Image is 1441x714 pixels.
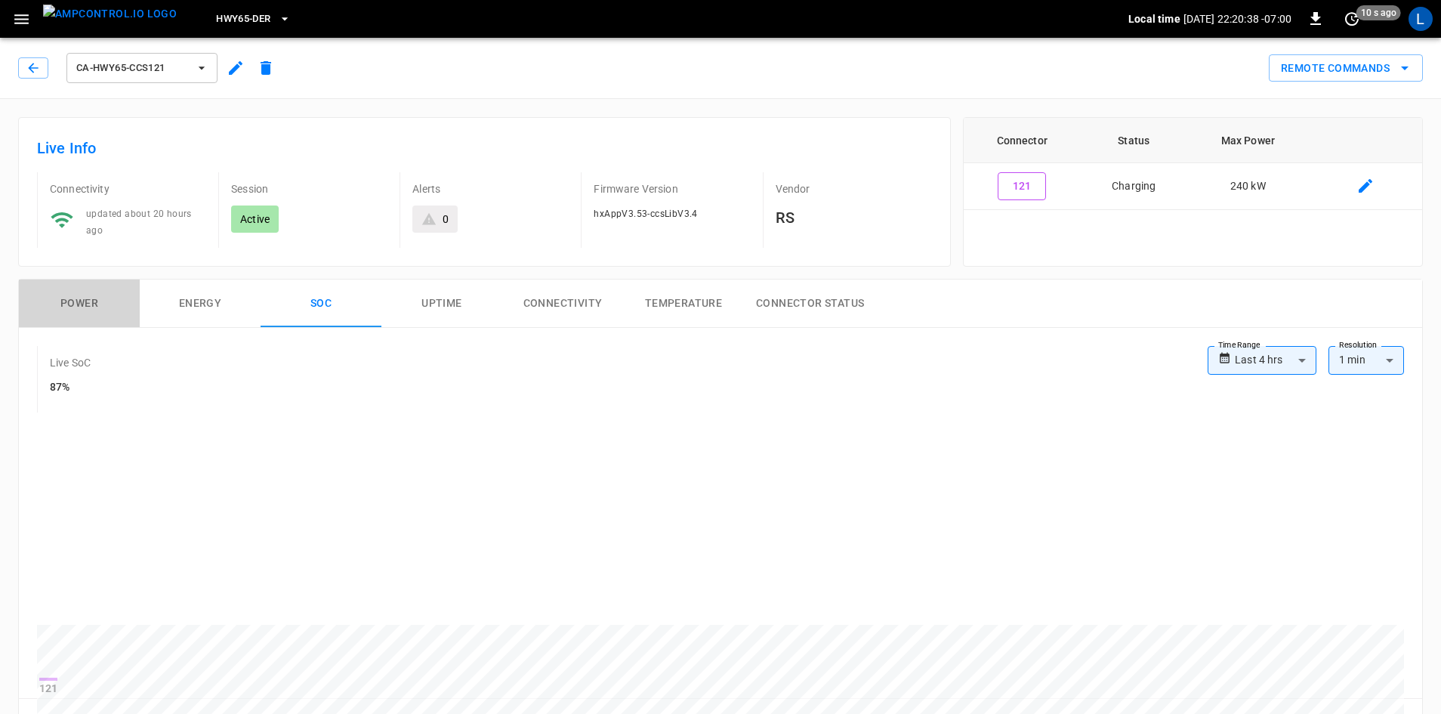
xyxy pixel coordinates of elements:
p: Connectivity [50,181,206,196]
p: Local time [1128,11,1180,26]
p: Session [231,181,387,196]
div: profile-icon [1409,7,1433,31]
button: Power [19,280,140,328]
p: Active [240,212,270,227]
button: HWY65-DER [210,5,296,34]
span: hxAppV3.53-ccsLibV3.4 [594,209,697,219]
div: 0 [443,212,449,227]
div: Last 4 hrs [1235,346,1316,375]
h6: Live Info [37,136,932,160]
span: 10 s ago [1356,5,1401,20]
p: Alerts [412,181,569,196]
button: Temperature [623,280,744,328]
td: 240 kW [1187,163,1309,210]
label: Time Range [1218,339,1260,351]
th: Connector [964,118,1081,163]
p: [DATE] 22:20:38 -07:00 [1183,11,1291,26]
button: Uptime [381,280,502,328]
td: Charging [1081,163,1187,210]
button: SOC [261,280,381,328]
th: Max Power [1187,118,1309,163]
table: connector table [964,118,1422,210]
label: Resolution [1339,339,1377,351]
th: Status [1081,118,1187,163]
button: Energy [140,280,261,328]
p: Firmware Version [594,181,750,196]
h6: RS [776,206,932,230]
span: HWY65-DER [216,11,270,28]
button: set refresh interval [1340,7,1364,31]
button: Remote Commands [1269,54,1423,82]
button: Connector Status [744,280,876,328]
button: Connectivity [502,280,623,328]
button: 121 [998,172,1046,200]
button: ca-hwy65-ccs121 [66,53,218,83]
span: ca-hwy65-ccs121 [76,60,188,77]
p: Live SoC [50,355,91,370]
div: 1 min [1328,346,1404,375]
img: ampcontrol.io logo [43,5,177,23]
span: updated about 20 hours ago [86,209,192,236]
div: remote commands options [1269,54,1423,82]
p: Vendor [776,181,932,196]
h6: 87% [50,379,91,396]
